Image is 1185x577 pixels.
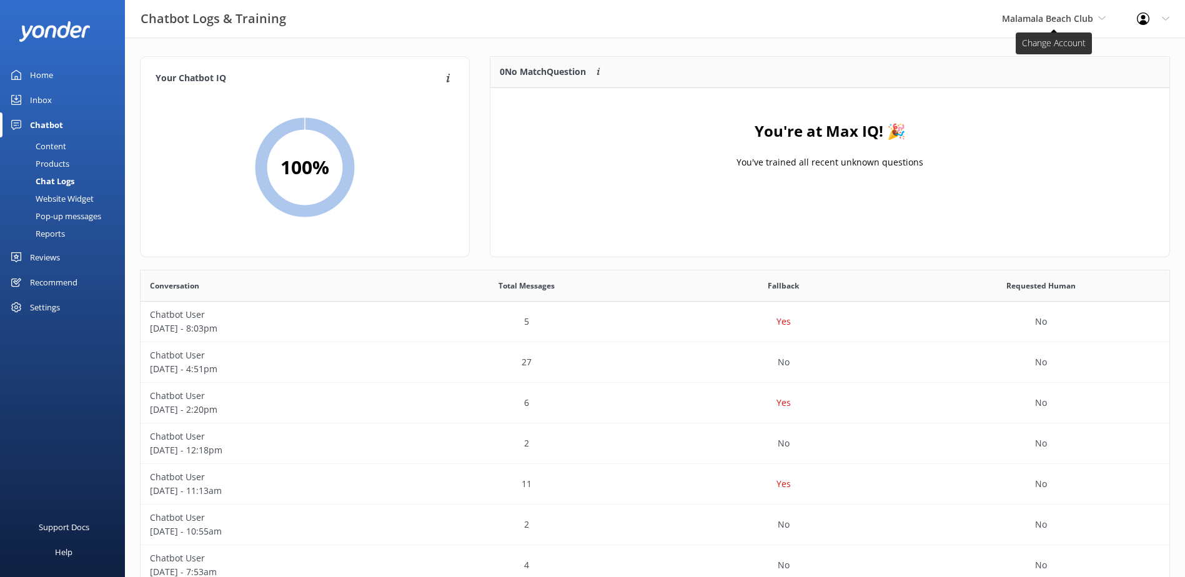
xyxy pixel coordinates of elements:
p: No [1035,558,1047,572]
div: Chatbot [30,112,63,137]
span: Malamala Beach Club [1002,12,1093,24]
div: Inbox [30,87,52,112]
a: Website Widget [7,190,125,207]
h4: Your Chatbot IQ [156,72,442,86]
p: Chatbot User [150,470,389,484]
h3: Chatbot Logs & Training [141,9,286,29]
div: row [141,505,1169,545]
div: Support Docs [39,515,89,540]
a: Chat Logs [7,172,125,190]
div: Home [30,62,53,87]
p: No [778,436,790,450]
p: [DATE] - 8:03pm [150,322,389,335]
p: 4 [524,558,529,572]
p: Chatbot User [150,511,389,525]
div: Chat Logs [7,172,74,190]
p: [DATE] - 12:18pm [150,443,389,457]
p: No [778,518,790,531]
p: 6 [524,396,529,410]
p: 0 No Match Question [500,65,586,79]
p: No [1035,355,1047,369]
a: Reports [7,225,125,242]
div: row [141,464,1169,505]
div: Products [7,155,69,172]
p: 2 [524,518,529,531]
p: No [778,355,790,369]
div: row [141,342,1169,383]
p: Chatbot User [150,389,389,403]
p: No [1035,518,1047,531]
p: 5 [524,315,529,328]
div: Website Widget [7,190,94,207]
p: Yes [776,477,791,491]
p: [DATE] - 11:13am [150,484,389,498]
div: Settings [30,295,60,320]
p: 11 [522,477,532,491]
p: Chatbot User [150,348,389,362]
p: No [1035,396,1047,410]
p: Yes [776,396,791,410]
p: No [1035,436,1047,450]
p: Yes [776,315,791,328]
h2: 100 % [280,152,329,182]
p: Chatbot User [150,430,389,443]
div: Content [7,137,66,155]
a: Content [7,137,125,155]
span: Conversation [150,280,199,292]
p: 27 [522,355,532,369]
div: row [141,423,1169,464]
div: Help [55,540,72,565]
a: Products [7,155,125,172]
p: 2 [524,436,529,450]
p: [DATE] - 2:20pm [150,403,389,417]
div: Pop-up messages [7,207,101,225]
span: Total Messages [498,280,555,292]
div: row [141,302,1169,342]
p: No [1035,477,1047,491]
div: row [141,383,1169,423]
div: Reports [7,225,65,242]
span: Requested Human [1006,280,1076,292]
p: Chatbot User [150,308,389,322]
p: [DATE] - 10:55am [150,525,389,538]
div: Recommend [30,270,77,295]
p: No [1035,315,1047,328]
a: Pop-up messages [7,207,125,225]
p: No [778,558,790,572]
div: grid [490,88,1169,213]
span: Fallback [768,280,799,292]
p: You've trained all recent unknown questions [736,155,923,169]
div: Reviews [30,245,60,270]
p: Chatbot User [150,551,389,565]
p: [DATE] - 4:51pm [150,362,389,376]
h4: You're at Max IQ! 🎉 [755,119,906,143]
img: yonder-white-logo.png [19,21,91,42]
